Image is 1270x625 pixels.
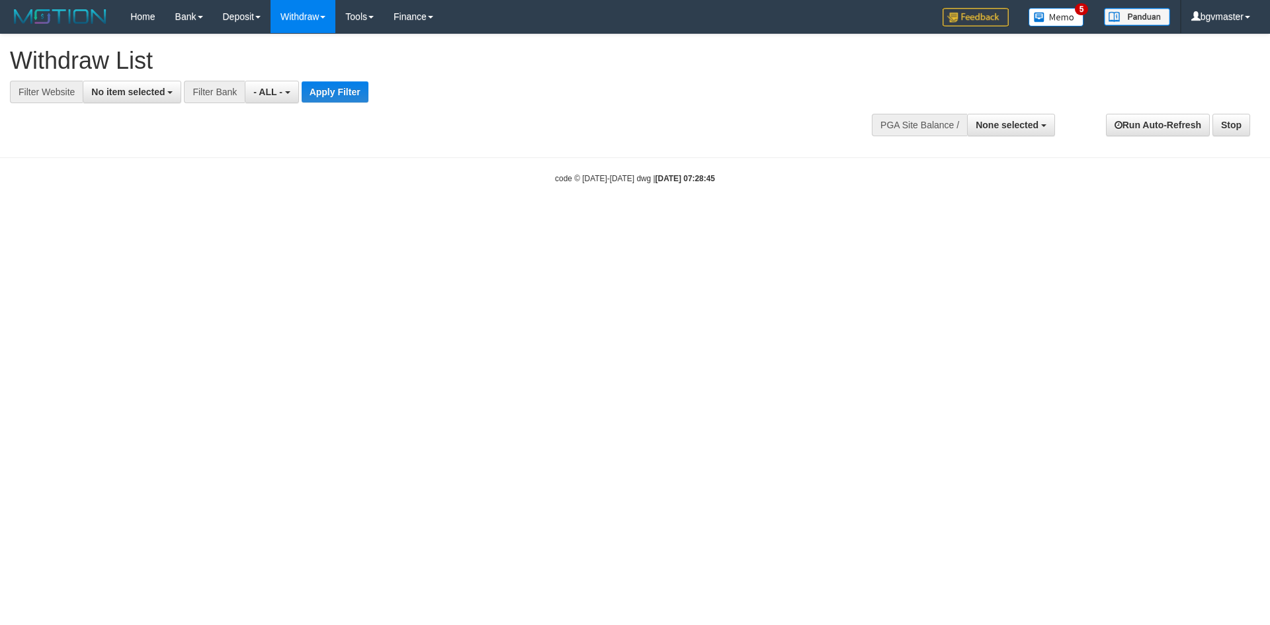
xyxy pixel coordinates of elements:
[10,7,110,26] img: MOTION_logo.png
[656,174,715,183] strong: [DATE] 07:28:45
[1075,3,1089,15] span: 5
[245,81,298,103] button: - ALL -
[302,81,368,103] button: Apply Filter
[1029,8,1084,26] img: Button%20Memo.svg
[1212,114,1250,136] a: Stop
[253,87,282,97] span: - ALL -
[184,81,245,103] div: Filter Bank
[943,8,1009,26] img: Feedback.jpg
[10,48,833,74] h1: Withdraw List
[1104,8,1170,26] img: panduan.png
[91,87,165,97] span: No item selected
[1106,114,1210,136] a: Run Auto-Refresh
[967,114,1055,136] button: None selected
[976,120,1038,130] span: None selected
[555,174,715,183] small: code © [DATE]-[DATE] dwg |
[872,114,967,136] div: PGA Site Balance /
[83,81,181,103] button: No item selected
[10,81,83,103] div: Filter Website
